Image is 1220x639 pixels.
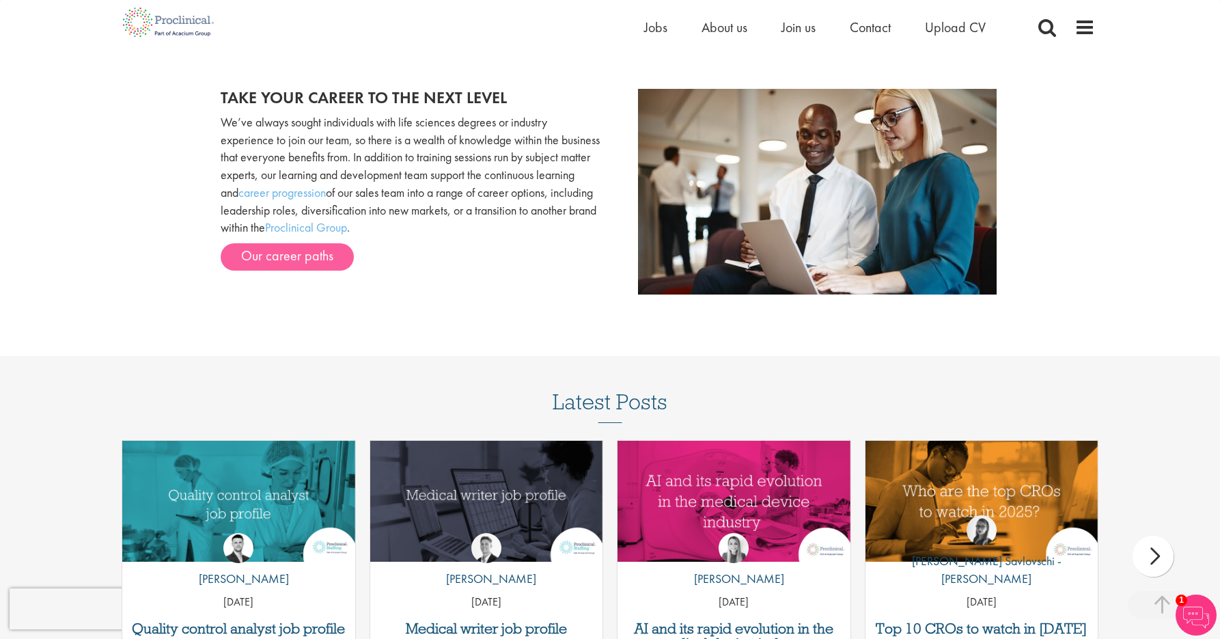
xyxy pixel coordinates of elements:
a: Link to a post [865,441,1098,562]
a: Link to a post [122,441,355,562]
img: Top 10 CROs 2025 | Proclinical [865,441,1098,562]
a: Link to a post [370,441,603,562]
a: Join us [781,18,816,36]
a: Hannah Burke [PERSON_NAME] [684,533,784,595]
a: Our career paths [221,243,354,271]
div: next [1133,536,1174,577]
img: Joshua Godden [223,533,253,563]
p: [DATE] [122,595,355,610]
span: 1 [1176,595,1187,606]
h3: Latest Posts [553,390,667,423]
p: [PERSON_NAME] Savlovschi - [PERSON_NAME] [865,552,1098,587]
a: Medical writer job profile [377,621,596,636]
a: About us [702,18,747,36]
img: Medical writer job profile [370,441,603,562]
a: George Watson [PERSON_NAME] [436,533,536,595]
img: AI and Its Impact on the Medical Device Industry | Proclinical [618,441,850,562]
a: Top 10 CROs to watch in [DATE] [872,621,1092,636]
p: We’ve always sought individuals with life sciences degrees or industry experience to join our tea... [221,113,600,236]
img: quality control analyst job profile [122,441,355,562]
a: Contact [850,18,891,36]
h2: Take your career to the next level [221,89,600,107]
p: [DATE] [865,595,1098,610]
a: Joshua Godden [PERSON_NAME] [189,533,289,595]
iframe: reCAPTCHA [10,588,184,629]
img: Theodora Savlovschi - Wicks [967,515,997,545]
a: career progression [238,185,326,200]
a: Jobs [644,18,667,36]
a: Proclinical Group [265,219,347,235]
a: Upload CV [925,18,986,36]
a: Quality control analyst job profile [129,621,348,636]
p: [DATE] [618,595,850,610]
img: Chatbot [1176,595,1217,636]
p: [DATE] [370,595,603,610]
a: Link to a post [618,441,850,562]
a: Theodora Savlovschi - Wicks [PERSON_NAME] Savlovschi - [PERSON_NAME] [865,515,1098,594]
p: [PERSON_NAME] [684,570,784,588]
p: [PERSON_NAME] [189,570,289,588]
img: Hannah Burke [719,533,749,563]
p: [PERSON_NAME] [436,570,536,588]
img: George Watson [471,533,501,563]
